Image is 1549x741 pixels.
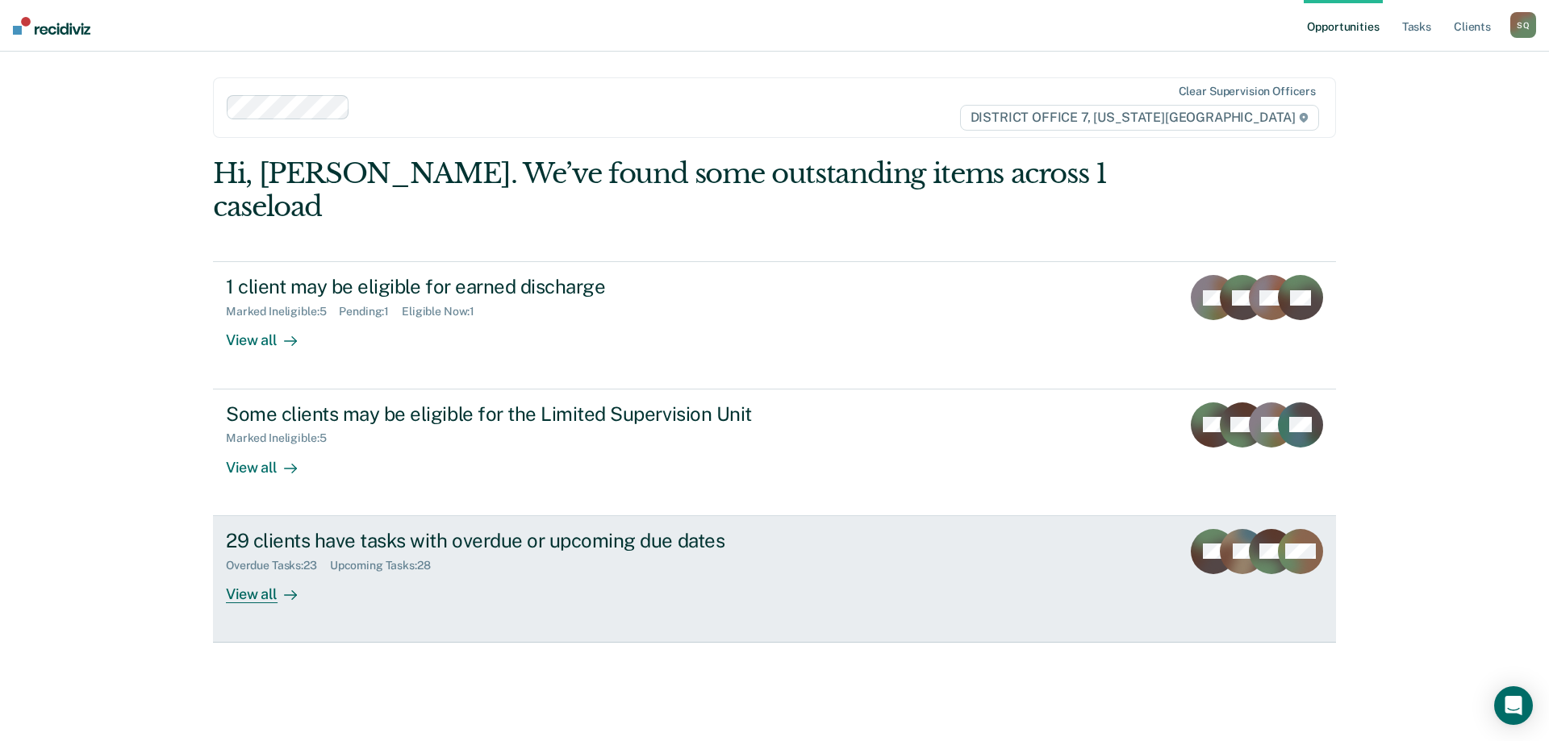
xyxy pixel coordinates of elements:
[226,572,316,603] div: View all
[1510,12,1536,38] div: S Q
[226,559,330,572] div: Overdue Tasks : 23
[213,261,1336,389] a: 1 client may be eligible for earned dischargeMarked Ineligible:5Pending:1Eligible Now:1View all
[213,157,1112,223] div: Hi, [PERSON_NAME]. We’ve found some outstanding items across 1 caseload
[226,275,792,298] div: 1 client may be eligible for earned discharge
[213,516,1336,643] a: 29 clients have tasks with overdue or upcoming due datesOverdue Tasks:23Upcoming Tasks:28View all
[226,402,792,426] div: Some clients may be eligible for the Limited Supervision Unit
[226,318,316,350] div: View all
[226,445,316,477] div: View all
[960,105,1319,131] span: DISTRICT OFFICE 7, [US_STATE][GEOGRAPHIC_DATA]
[226,529,792,552] div: 29 clients have tasks with overdue or upcoming due dates
[339,305,402,318] div: Pending : 1
[13,17,90,35] img: Recidiviz
[330,559,444,572] div: Upcoming Tasks : 28
[1510,12,1536,38] button: SQ
[226,431,339,445] div: Marked Ineligible : 5
[1494,686,1533,725] div: Open Intercom Messenger
[402,305,487,318] div: Eligible Now : 1
[213,389,1336,516] a: Some clients may be eligible for the Limited Supervision UnitMarked Ineligible:5View all
[1179,85,1316,98] div: Clear supervision officers
[226,305,339,318] div: Marked Ineligible : 5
